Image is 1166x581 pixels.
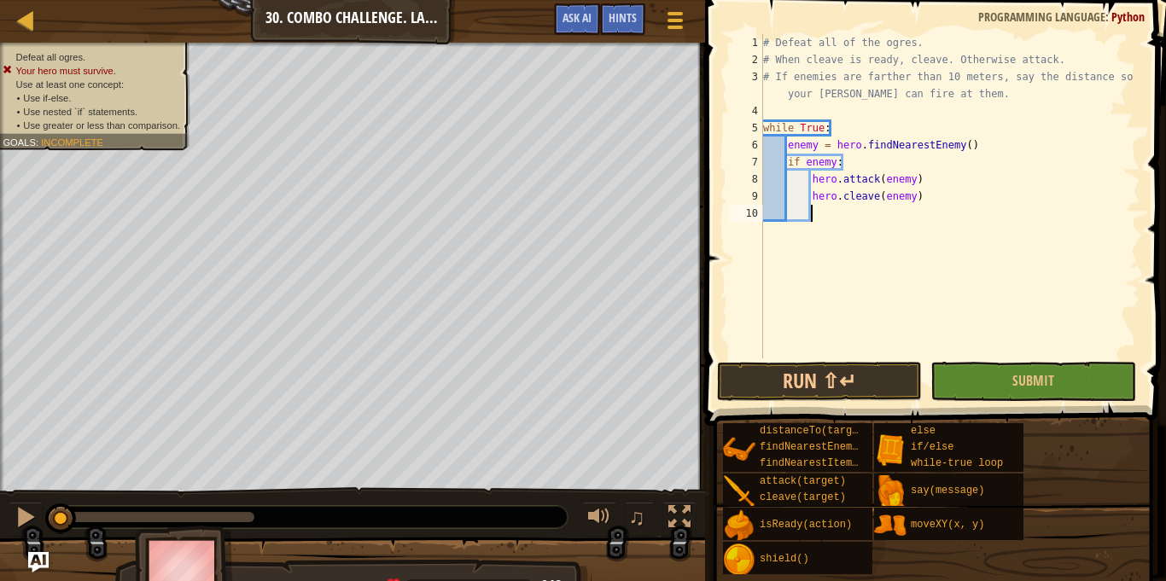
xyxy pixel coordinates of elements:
[16,51,86,62] span: Defeat all ogres.
[23,119,180,131] span: Use greater or less than comparison.
[554,3,600,35] button: Ask AI
[16,92,20,103] i: •
[760,475,846,487] span: attack(target)
[729,205,763,222] div: 10
[662,502,697,537] button: Toggle fullscreen
[609,9,637,26] span: Hints
[874,509,907,542] img: portrait.png
[874,475,907,508] img: portrait.png
[760,441,871,453] span: findNearestEnemy()
[874,433,907,466] img: portrait.png
[1012,371,1054,390] span: Submit
[723,475,755,508] img: portrait.png
[1105,9,1111,25] span: :
[9,502,43,537] button: Ctrl + P: Pause
[723,433,755,466] img: portrait.png
[978,9,1105,25] span: Programming language
[654,3,697,44] button: Show game menu
[760,491,846,503] span: cleave(target)
[911,519,984,531] span: moveXY(x, y)
[911,425,936,437] span: else
[3,78,180,91] li: Use at least one concept:
[760,425,871,437] span: distanceTo(target)
[930,362,1135,401] button: Submit
[729,34,763,51] div: 1
[16,106,20,117] i: •
[36,137,41,148] span: :
[23,92,71,103] span: Use if-else.
[911,485,984,497] span: say(message)
[760,519,852,531] span: isReady(action)
[717,362,922,401] button: Run ⇧↵
[729,102,763,119] div: 4
[729,68,763,102] div: 3
[911,457,1003,469] span: while-true loop
[723,543,755,576] img: portrait.png
[3,64,180,78] li: Your hero must survive.
[729,137,763,154] div: 6
[16,119,180,132] li: Use greater or less than comparison.
[563,9,592,26] span: Ask AI
[628,504,645,530] span: ♫
[1111,9,1145,25] span: Python
[729,188,763,205] div: 9
[28,552,49,572] button: Ask AI
[3,137,36,148] span: Goals
[16,65,116,76] span: Your hero must survive.
[16,105,180,119] li: Use nested `if` statements.
[16,78,124,90] span: Use at least one concept:
[729,51,763,68] div: 2
[41,137,103,148] span: Incomplete
[760,457,864,469] span: findNearestItem()
[582,502,616,537] button: Adjust volume
[3,50,180,64] li: Defeat all ogres.
[760,553,809,565] span: shield()
[911,441,953,453] span: if/else
[625,502,654,537] button: ♫
[729,154,763,171] div: 7
[16,91,180,105] li: Use if-else.
[16,119,20,131] i: •
[729,119,763,137] div: 5
[729,171,763,188] div: 8
[723,509,755,542] img: portrait.png
[23,106,137,117] span: Use nested `if` statements.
